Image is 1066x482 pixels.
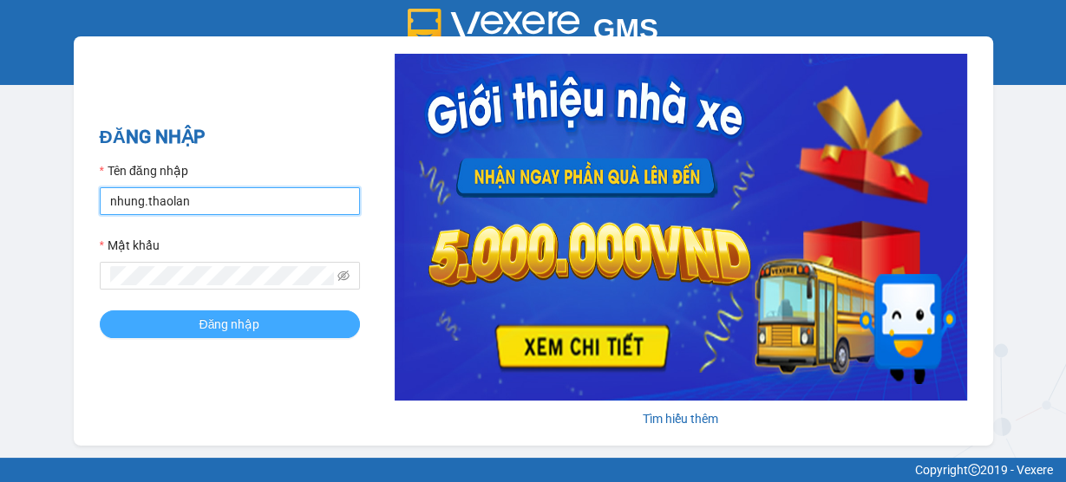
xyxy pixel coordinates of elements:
img: banner-0 [395,54,967,401]
img: logo 2 [408,9,579,47]
div: Copyright 2019 - Vexere [13,460,1053,479]
span: Đăng nhập [199,315,260,334]
div: Tìm hiểu thêm [395,409,967,428]
span: eye-invisible [337,270,350,282]
div: Hệ thống quản lý hàng hóa [4,57,1062,76]
label: Mật khẩu [100,236,160,255]
span: GMS [593,13,658,45]
input: Tên đăng nhập [100,187,360,215]
button: Đăng nhập [100,310,360,338]
h2: ĐĂNG NHẬP [100,123,360,152]
a: GMS [408,26,658,40]
input: Mật khẩu [110,266,335,285]
label: Tên đăng nhập [100,161,188,180]
span: copyright [968,464,980,476]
